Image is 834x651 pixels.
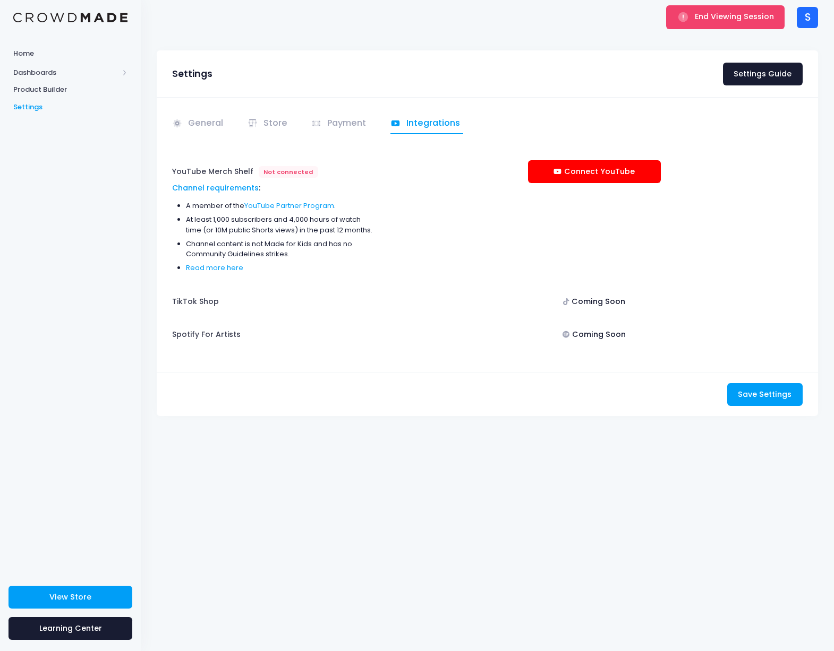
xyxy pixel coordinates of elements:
span: Dashboards [13,67,118,78]
label: TikTok Shop [172,290,219,313]
span: View Store [49,592,91,602]
span: End Viewing Session [695,11,774,22]
button: End Viewing Session [666,5,785,29]
label: Spotify For Artists [172,324,241,346]
a: Channel requirements [172,183,259,193]
div: Coming Soon [528,324,661,346]
a: Store [248,114,291,134]
a: View Store [8,586,132,609]
a: Connect YouTube [528,160,661,183]
span: Not connected [259,166,318,178]
a: Read more here [186,263,243,273]
li: A member of the . [186,201,376,211]
label: YouTube Merch Shelf [172,160,253,183]
img: Logo [13,13,127,23]
a: Integrations [390,114,464,134]
a: Settings Guide [723,63,803,85]
span: Home [13,48,127,59]
li: Channel content is not Made for Kids and has no Community Guidelines strikes. [186,239,376,259]
button: Save Settings [727,383,803,406]
div: Coming Soon [528,290,661,313]
span: Product Builder [13,84,127,95]
span: Settings [13,102,127,112]
a: YouTube Partner Program [244,201,334,211]
div: S [797,7,818,28]
div: : [172,183,376,194]
a: Payment [311,114,370,134]
a: Learning Center [8,617,132,640]
span: Save Settings [738,389,792,400]
h3: Settings [172,68,212,80]
a: General [172,114,227,134]
span: Learning Center [39,623,102,633]
li: At least 1,000 subscribers and 4,000 hours of watch time (or 10M public Shorts views) in the past... [186,214,376,235]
